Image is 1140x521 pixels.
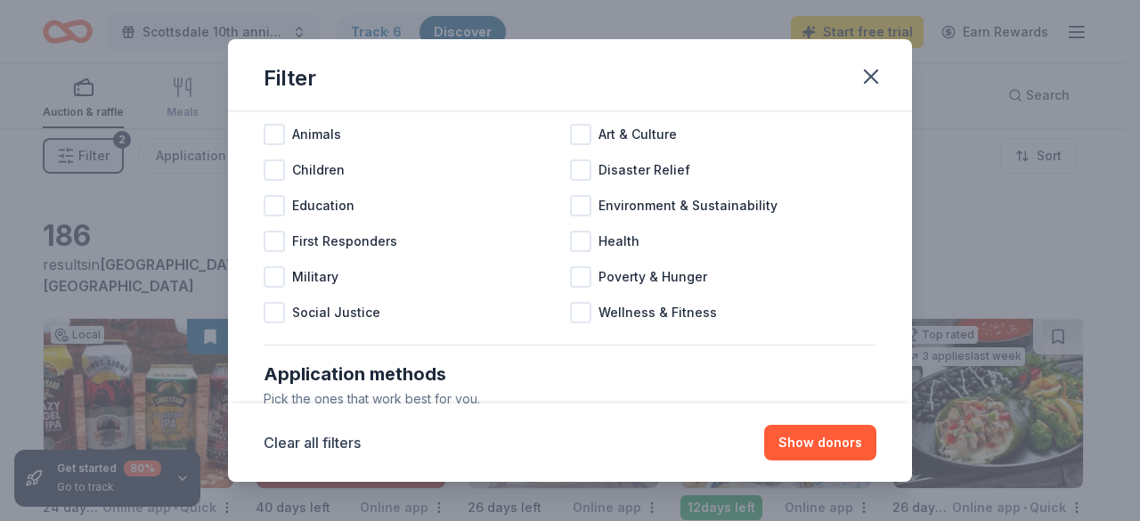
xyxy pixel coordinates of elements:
[598,159,690,181] span: Disaster Relief
[598,302,717,323] span: Wellness & Fitness
[598,124,677,145] span: Art & Culture
[264,360,876,388] div: Application methods
[264,388,876,410] div: Pick the ones that work best for you.
[292,195,354,216] span: Education
[598,195,778,216] span: Environment & Sustainability
[292,124,341,145] span: Animals
[764,425,876,460] button: Show donors
[598,231,639,252] span: Health
[292,159,345,181] span: Children
[598,266,707,288] span: Poverty & Hunger
[292,302,380,323] span: Social Justice
[292,266,338,288] span: Military
[264,64,316,93] div: Filter
[264,432,361,453] button: Clear all filters
[292,231,397,252] span: First Responders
